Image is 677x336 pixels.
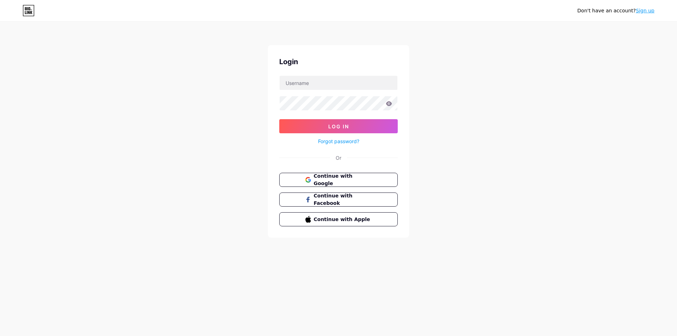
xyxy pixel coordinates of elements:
[314,216,372,223] span: Continue with Apple
[279,173,398,187] button: Continue with Google
[314,192,372,207] span: Continue with Facebook
[318,138,359,145] a: Forgot password?
[280,76,397,90] input: Username
[279,56,398,67] div: Login
[636,8,654,13] a: Sign up
[314,172,372,187] span: Continue with Google
[279,212,398,226] button: Continue with Apple
[279,193,398,207] button: Continue with Facebook
[279,119,398,133] button: Log In
[328,123,349,129] span: Log In
[336,154,341,161] div: Or
[577,7,654,14] div: Don't have an account?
